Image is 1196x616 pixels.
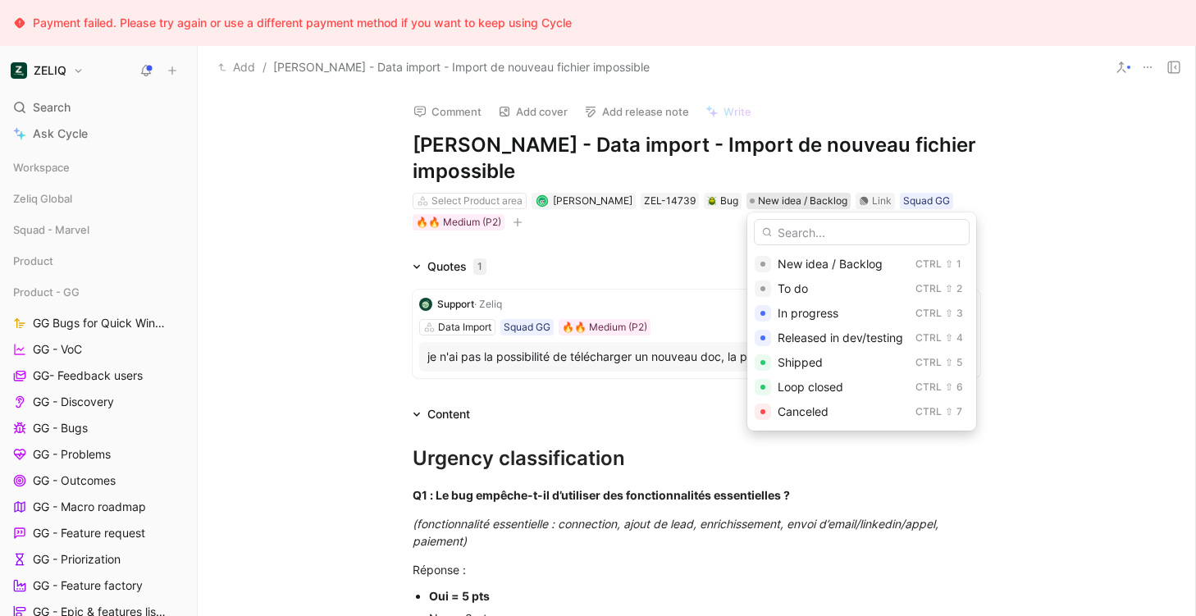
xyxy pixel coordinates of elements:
[956,281,962,297] div: 2
[754,219,970,245] input: Search...
[915,305,942,322] div: Ctrl
[956,404,962,420] div: 7
[778,331,903,345] span: Released in dev/testing
[778,306,838,320] span: In progress
[778,404,829,418] span: Canceled
[915,330,942,346] div: Ctrl
[945,404,953,420] div: ⇧
[778,281,808,295] span: To do
[956,354,962,371] div: 5
[915,281,942,297] div: Ctrl
[915,379,942,395] div: Ctrl
[945,281,953,297] div: ⇧
[915,354,942,371] div: Ctrl
[778,257,883,271] span: New idea / Backlog
[956,256,961,272] div: 1
[945,379,953,395] div: ⇧
[778,355,823,369] span: Shipped
[956,305,963,322] div: 3
[956,330,963,346] div: 4
[945,256,953,272] div: ⇧
[956,379,963,395] div: 6
[915,404,942,420] div: Ctrl
[778,380,843,394] span: Loop closed
[945,354,953,371] div: ⇧
[945,305,953,322] div: ⇧
[945,330,953,346] div: ⇧
[915,256,942,272] div: Ctrl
